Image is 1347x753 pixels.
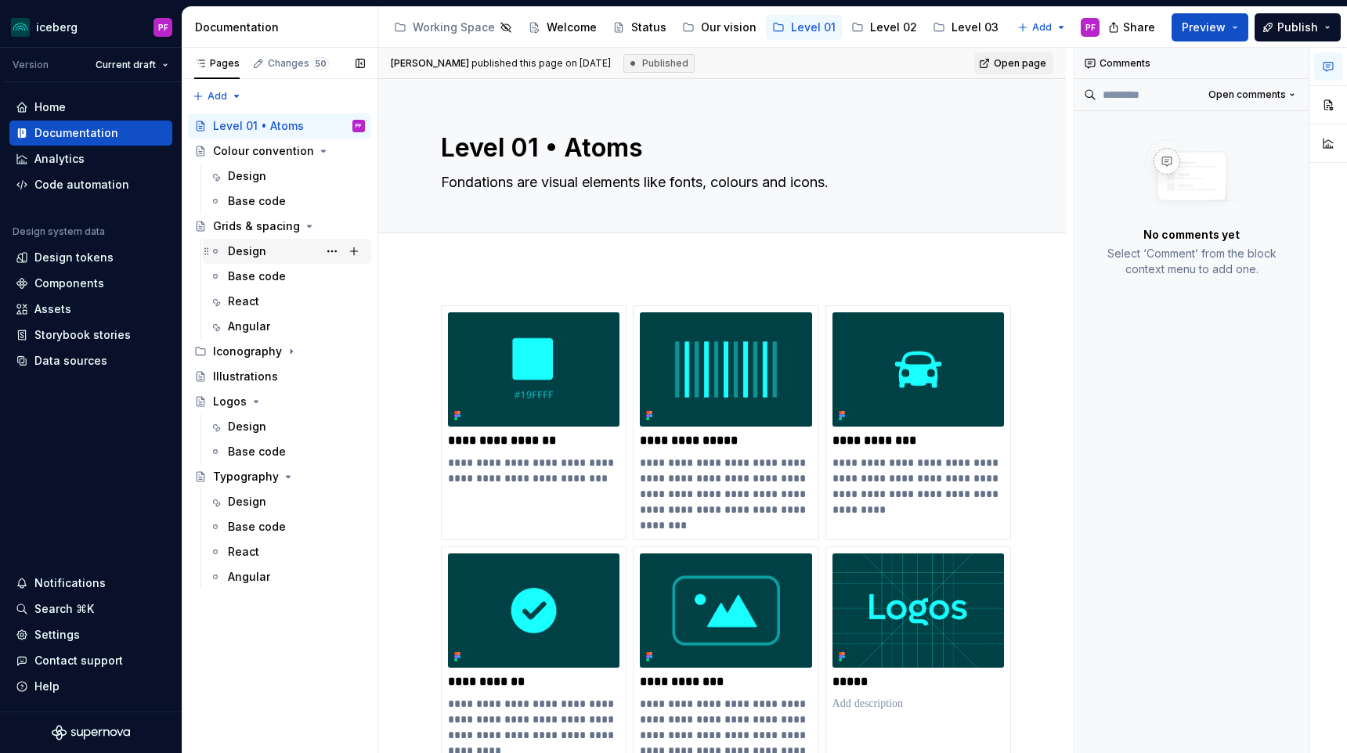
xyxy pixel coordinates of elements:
[1074,48,1309,79] div: Comments
[203,414,371,439] a: Design
[1255,13,1341,41] button: Publish
[438,170,1000,195] textarea: Fondations are visual elements like fonts, colours and icons.
[9,95,172,120] a: Home
[34,575,106,591] div: Notifications
[213,344,282,359] div: Iconography
[9,348,172,373] a: Data sources
[34,151,85,167] div: Analytics
[228,569,270,585] div: Angular
[188,139,371,164] a: Colour convention
[1032,21,1052,34] span: Add
[34,627,80,643] div: Settings
[188,389,371,414] a: Logos
[870,20,917,35] div: Level 02
[1123,20,1155,35] span: Share
[1008,15,1103,40] a: UX patterns
[845,15,923,40] a: Level 02
[36,20,78,35] div: iceberg
[1085,21,1096,34] div: PF
[203,164,371,189] a: Design
[701,20,757,35] div: Our vision
[9,121,172,146] a: Documentation
[974,52,1053,74] a: Open page
[9,622,172,647] a: Settings
[194,57,240,70] div: Pages
[9,146,172,171] a: Analytics
[203,539,371,564] a: React
[228,544,259,560] div: React
[188,85,247,107] button: Add
[34,177,129,193] div: Code automation
[9,297,172,322] a: Assets
[213,218,300,234] div: Grids & spacing
[3,10,179,44] button: icebergPF
[34,679,60,694] div: Help
[203,564,371,589] a: Angular
[13,59,49,71] div: Version
[213,369,278,384] div: Illustrations
[312,57,329,70] span: 50
[34,353,107,369] div: Data sources
[9,648,172,673] button: Contact support
[1100,13,1165,41] button: Share
[448,312,619,427] img: ef07a858-ce27-42e4-a214-764f6aab88b8.png
[391,57,611,70] span: published this page on [DATE]
[832,312,1004,427] img: 4ed48f7d-e411-4efd-8b74-3327b2179225.png
[438,129,1000,167] textarea: Level 01 • Atoms
[832,553,1004,668] img: b1568160-af5f-4ed9-a634-fccfd5be5b9c.png
[213,143,314,159] div: Colour convention
[88,54,175,76] button: Current draft
[34,125,118,141] div: Documentation
[388,15,518,40] a: Working Space
[522,15,603,40] a: Welcome
[228,444,286,459] div: Base code
[631,20,666,35] div: Status
[203,189,371,214] a: Base code
[228,519,286,535] div: Base code
[9,245,172,270] a: Design tokens
[1208,88,1286,101] span: Open comments
[213,469,279,485] div: Typography
[9,596,172,621] button: Search ⌘K
[228,193,286,209] div: Base code
[228,168,266,184] div: Design
[413,20,495,35] div: Working Space
[1013,16,1071,38] button: Add
[188,464,371,489] a: Typography
[1277,20,1318,35] span: Publish
[9,674,172,699] button: Help
[228,268,286,284] div: Base code
[13,225,105,238] div: Design system data
[96,59,156,71] span: Current draft
[203,514,371,539] a: Base code
[52,725,130,740] svg: Supernova Logo
[994,57,1046,70] span: Open page
[952,20,999,35] div: Level 03
[208,90,227,103] span: Add
[926,15,1005,40] a: Level 03
[1143,227,1240,243] p: No comments yet
[11,18,30,37] img: 418c6d47-6da6-4103-8b13-b5999f8989a1.png
[1182,20,1226,35] span: Preview
[228,294,259,309] div: React
[9,322,172,348] a: Storybook stories
[34,601,94,617] div: Search ⌘K
[1093,246,1290,277] p: Select ‘Comment’ from the block context menu to add one.
[766,15,842,40] a: Level 01
[188,214,371,239] a: Grids & spacing
[188,113,371,589] div: Page tree
[391,57,469,69] span: [PERSON_NAME]
[158,21,168,34] div: PF
[228,243,266,259] div: Design
[9,271,172,296] a: Components
[203,239,371,264] a: Design
[203,439,371,464] a: Base code
[9,172,172,197] a: Code automation
[356,118,362,134] div: PF
[9,571,172,596] button: Notifications
[228,419,266,434] div: Design
[203,489,371,514] a: Design
[213,118,304,134] div: Level 01 • Atoms
[606,15,673,40] a: Status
